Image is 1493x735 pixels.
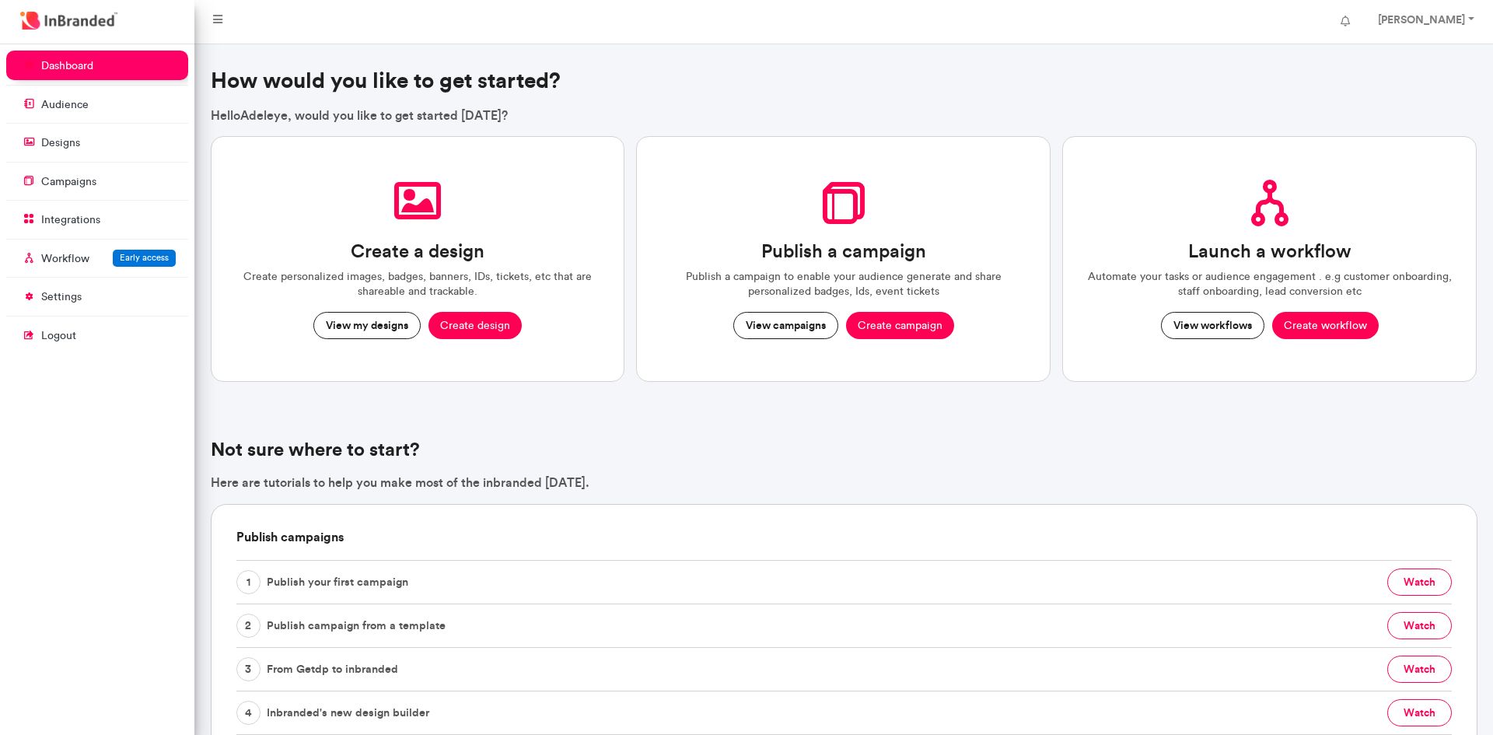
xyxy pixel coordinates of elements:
[41,135,80,151] p: designs
[211,107,1477,124] p: Hello Adeleye , would you like to get started [DATE]?
[120,252,169,263] span: Early access
[1082,269,1457,299] p: Automate your tasks or audience engagement . e.g customer onboarding, staff onboarding, lead conv...
[267,701,429,725] span: Inbranded's new design builder
[236,505,1452,560] h6: Publish campaigns
[1161,312,1264,340] button: View workflows
[236,657,260,681] span: 3
[846,312,954,340] button: Create campaign
[6,205,188,234] a: integrations
[6,51,188,80] a: dashboard
[41,251,89,267] p: Workflow
[313,312,421,340] button: View my designs
[1387,612,1452,639] button: watch
[267,657,398,681] span: From Getdp to inbranded
[6,243,188,273] a: WorkflowEarly access
[211,439,1477,461] h4: Not sure where to start?
[236,614,260,638] span: 2
[41,174,96,190] p: campaigns
[1387,569,1452,596] button: watch
[761,240,926,263] h3: Publish a campaign
[41,289,82,305] p: settings
[1387,656,1452,683] button: watch
[41,97,89,113] p: audience
[211,474,1477,491] p: Here are tutorials to help you make most of the inbranded [DATE].
[211,68,1477,94] h3: How would you like to get started?
[41,212,100,228] p: integrations
[1362,6,1487,37] a: [PERSON_NAME]
[236,570,260,594] span: 1
[1387,699,1452,726] button: watch
[351,240,484,263] h3: Create a design
[267,614,446,638] span: Publish campaign from a template
[428,312,522,340] button: Create design
[1272,312,1379,340] button: Create workflow
[656,269,1031,299] p: Publish a campaign to enable your audience generate and share personalized badges, Ids, event tic...
[230,269,606,299] p: Create personalized images, badges, banners, IDs, tickets, etc that are shareable and trackable.
[41,58,93,74] p: dashboard
[733,312,838,340] button: View campaigns
[1378,12,1465,26] strong: [PERSON_NAME]
[41,328,76,344] p: logout
[267,570,408,594] span: Publish your first campaign
[1188,240,1351,263] h3: Launch a workflow
[236,701,260,725] span: 4
[6,282,188,311] a: settings
[6,89,188,119] a: audience
[6,166,188,196] a: campaigns
[16,8,121,33] img: InBranded Logo
[6,128,188,157] a: designs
